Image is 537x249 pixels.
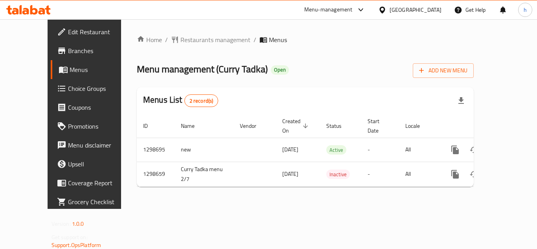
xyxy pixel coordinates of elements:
span: 1.0.0 [72,219,84,229]
span: Menu disclaimer [68,140,131,150]
td: 1298695 [137,138,175,162]
span: Menus [269,35,287,44]
div: Inactive [326,170,350,179]
a: Upsell [51,155,137,173]
a: Home [137,35,162,44]
a: Grocery Checklist [51,192,137,211]
button: more [446,165,465,184]
td: - [361,162,399,186]
span: Add New Menu [419,66,467,76]
nav: breadcrumb [137,35,474,44]
span: Inactive [326,170,350,179]
li: / [165,35,168,44]
li: / [254,35,256,44]
span: Menu management ( Curry Tadka ) [137,60,268,78]
div: Export file [452,91,471,110]
button: more [446,140,465,159]
a: Promotions [51,117,137,136]
span: Version: [51,219,71,229]
span: Active [326,146,346,155]
div: [GEOGRAPHIC_DATA] [390,6,441,14]
span: Branches [68,46,131,55]
span: 2 record(s) [185,97,218,105]
td: All [399,162,440,186]
span: Coupons [68,103,131,112]
th: Actions [440,114,528,138]
span: Menus [70,65,131,74]
td: - [361,138,399,162]
a: Branches [51,41,137,60]
span: Grocery Checklist [68,197,131,207]
span: Choice Groups [68,84,131,93]
span: ID [143,121,158,131]
a: Choice Groups [51,79,137,98]
span: [DATE] [282,144,298,155]
span: Locale [405,121,430,131]
span: Open [271,66,289,73]
a: Coverage Report [51,173,137,192]
a: Menu disclaimer [51,136,137,155]
span: Status [326,121,352,131]
button: Change Status [465,165,484,184]
span: Promotions [68,122,131,131]
div: Total records count [184,94,219,107]
span: Edit Restaurant [68,27,131,37]
span: Restaurants management [180,35,250,44]
span: h [524,6,527,14]
div: Open [271,65,289,75]
span: Created On [282,116,311,135]
span: [DATE] [282,169,298,179]
h2: Menus List [143,94,218,107]
span: Start Date [368,116,390,135]
span: Coverage Report [68,178,131,188]
td: Curry Tadka menu 2/7 [175,162,234,186]
td: All [399,138,440,162]
a: Coupons [51,98,137,117]
span: Vendor [240,121,267,131]
button: Change Status [465,140,484,159]
div: Menu-management [304,5,353,15]
span: Get support on: [51,232,88,242]
a: Menus [51,60,137,79]
span: Name [181,121,205,131]
a: Edit Restaurant [51,22,137,41]
a: Restaurants management [171,35,250,44]
td: new [175,138,234,162]
span: Upsell [68,159,131,169]
table: enhanced table [137,114,528,187]
button: Add New Menu [413,63,474,78]
td: 1298659 [137,162,175,186]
